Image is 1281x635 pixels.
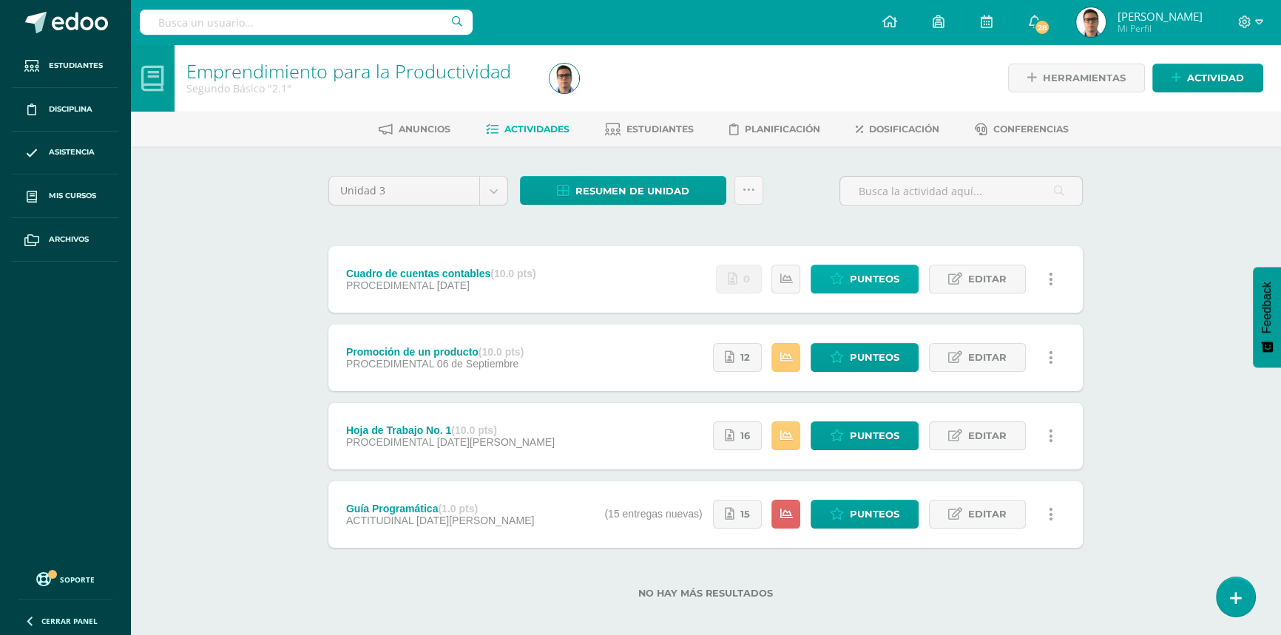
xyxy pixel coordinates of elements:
[856,118,939,141] a: Dosificación
[850,422,899,449] span: Punteos
[346,424,555,436] div: Hoja de Trabajo No. 1
[329,177,507,205] a: Unidad 3
[740,422,750,449] span: 16
[18,568,112,588] a: Soporte
[340,177,468,205] span: Unidad 3
[328,588,1083,599] label: No hay más resultados
[12,174,118,218] a: Mis cursos
[850,265,899,293] span: Punteos
[486,118,569,141] a: Actividades
[49,60,103,72] span: Estudiantes
[504,123,569,135] span: Actividades
[968,344,1007,371] span: Editar
[12,88,118,132] a: Disciplina
[1117,22,1202,35] span: Mi Perfil
[451,424,496,436] strong: (10.0 pts)
[520,176,726,205] a: Resumen de unidad
[811,265,919,293] a: Punteos
[49,103,92,115] span: Disciplina
[437,436,555,448] span: [DATE][PERSON_NAME]
[49,234,89,245] span: Archivos
[60,574,95,585] span: Soporte
[186,81,532,95] div: Segundo Básico '2.1'
[811,343,919,372] a: Punteos
[740,344,750,371] span: 12
[186,61,532,81] h1: Emprendimiento para la Productividad
[399,123,450,135] span: Anuncios
[713,343,762,372] a: 12
[49,190,96,202] span: Mis cursos
[1187,64,1244,92] span: Actividad
[1260,282,1274,333] span: Feedback
[12,132,118,175] a: Asistencia
[811,421,919,450] a: Punteos
[840,177,1082,206] input: Busca la actividad aquí...
[869,123,939,135] span: Dosificación
[346,279,434,291] span: PROCEDIMENTAL
[346,436,434,448] span: PROCEDIMENTAL
[1008,64,1145,92] a: Herramientas
[346,503,534,515] div: Guía Programática
[745,123,820,135] span: Planificación
[12,218,118,262] a: Archivos
[1043,64,1126,92] span: Herramientas
[346,346,524,358] div: Promoción de un producto
[850,500,899,528] span: Punteos
[550,64,579,93] img: 4c9214d6dc3ad1af441a6e04af4808ea.png
[416,515,534,526] span: [DATE][PERSON_NAME]
[975,118,1069,141] a: Conferencias
[1034,19,1050,35] span: 28
[1253,267,1281,367] button: Feedback - Mostrar encuesta
[850,344,899,371] span: Punteos
[713,500,762,529] a: 15
[140,10,473,35] input: Busca un usuario...
[713,421,762,450] a: 16
[729,118,820,141] a: Planificación
[438,503,478,515] strong: (1.0 pts)
[740,500,750,528] span: 15
[437,358,519,370] span: 06 de Septiembre
[1117,9,1202,24] span: [PERSON_NAME]
[437,279,470,291] span: [DATE]
[479,346,524,358] strong: (10.0 pts)
[968,500,1007,528] span: Editar
[1152,64,1263,92] a: Actividad
[605,118,694,141] a: Estudiantes
[346,515,413,526] span: ACTITUDINAL
[490,268,535,279] strong: (10.0 pts)
[993,123,1069,135] span: Conferencias
[716,265,762,293] a: No se han realizado entregas
[968,422,1007,449] span: Editar
[186,58,511,84] a: Emprendimiento para la Productividad
[49,146,95,158] span: Asistencia
[1076,7,1106,37] img: 4c9214d6dc3ad1af441a6e04af4808ea.png
[811,500,919,529] a: Punteos
[346,268,536,279] div: Cuadro de cuentas contables
[626,123,694,135] span: Estudiantes
[743,265,750,293] span: 0
[575,177,689,205] span: Resumen de unidad
[968,265,1007,293] span: Editar
[379,118,450,141] a: Anuncios
[41,616,98,626] span: Cerrar panel
[346,358,434,370] span: PROCEDIMENTAL
[12,44,118,88] a: Estudiantes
